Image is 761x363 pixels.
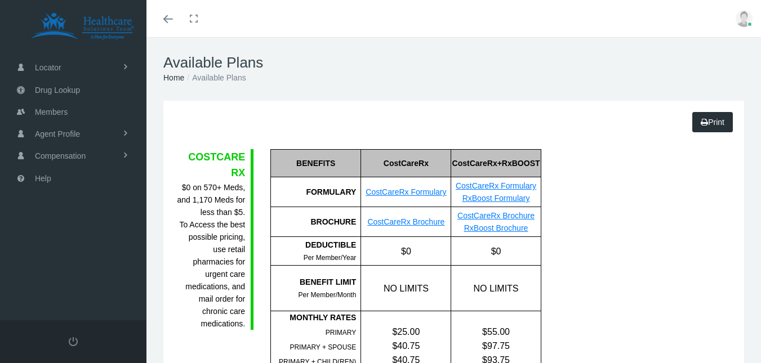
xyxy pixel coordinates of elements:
a: CostCareRx Formulary [366,187,446,196]
div: $25.00 [361,325,451,339]
div: $55.00 [451,325,540,339]
span: PRIMARY [326,329,356,337]
span: Help [35,168,51,189]
div: $0 on 570+ Meds, and 1,170 Meds for less than $5. To Access the best possible pricing, use retail... [175,181,245,330]
a: CostCareRx Formulary [456,181,536,190]
span: PRIMARY + SPOUSE [290,343,356,351]
div: $0 [361,237,451,265]
div: DEDUCTIBLE [271,239,356,251]
h1: Available Plans [163,54,744,71]
div: NO LIMITS [451,266,540,311]
div: CostCareRx [361,149,451,177]
a: CostCareRx Brochure [457,211,535,220]
div: $97.75 [451,339,540,353]
div: $0 [451,237,540,265]
div: CostCareRx+RxBOOST [451,149,540,177]
div: MONTHLY RATES [271,311,356,324]
a: CostCareRx Brochure [367,217,444,226]
div: COSTCARE RX [175,149,245,181]
div: NO LIMITS [361,266,451,311]
span: Agent Profile [35,123,80,145]
a: Home [163,73,184,82]
img: user-placeholder.jpg [736,10,753,27]
li: Available Plans [184,71,246,84]
span: Per Member/Year [304,254,357,262]
img: HEALTHCARE SOLUTIONS TEAM, LLC [15,12,150,41]
span: Members [35,101,68,123]
div: BENEFITS [270,149,361,177]
span: Compensation [35,145,86,167]
a: RxBoost Brochure [464,223,528,232]
div: BROCHURE [270,207,361,237]
span: Per Member/Month [299,291,357,299]
a: RxBoost Formulary [462,194,530,203]
div: FORMULARY [270,177,361,207]
a: Print [692,112,733,132]
span: Locator [35,57,61,78]
div: $40.75 [361,339,451,353]
div: BENEFIT LIMIT [271,276,356,288]
span: Drug Lookup [35,79,80,101]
